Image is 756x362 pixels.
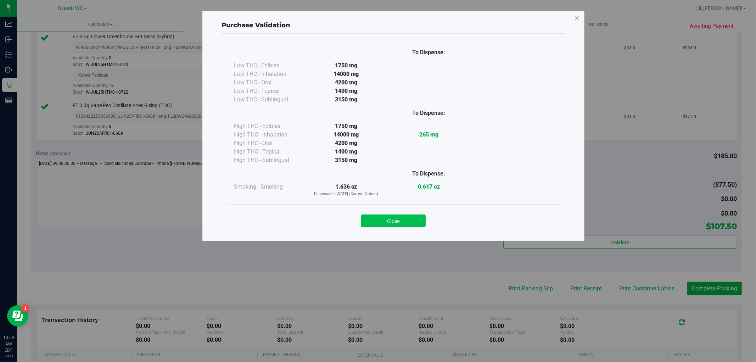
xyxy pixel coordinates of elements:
div: 4200 mg [305,139,387,147]
div: 1750 mg [305,122,387,130]
div: 3150 mg [305,156,387,165]
div: High THC - Edibles [234,122,305,130]
div: 4200 mg [305,78,387,87]
div: 1400 mg [305,87,387,95]
div: High THC - Oral [234,139,305,147]
p: Dispensable [DATE] (Current Orders) [305,191,387,197]
div: High THC - Sublingual [234,156,305,165]
div: 1750 mg [305,61,387,70]
button: Close [361,215,426,227]
div: 14000 mg [305,130,387,139]
iframe: Resource center [7,305,28,327]
div: Low THC - Oral [234,78,305,87]
div: Low THC - Topical [234,87,305,95]
div: 3150 mg [305,95,387,104]
div: 1.636 oz [305,183,387,197]
strong: 265 mg [419,131,438,138]
iframe: Resource center unread badge [21,304,29,313]
div: Low THC - Sublingual [234,95,305,104]
div: To Dispense: [387,169,470,178]
div: High THC - Inhalation [234,130,305,139]
span: Purchase Validation [222,21,290,29]
div: Low THC - Edibles [234,61,305,70]
div: Low THC - Inhalation [234,70,305,78]
div: 1400 mg [305,147,387,156]
div: 14000 mg [305,70,387,78]
div: High THC - Topical [234,147,305,156]
div: To Dispense: [387,109,470,117]
div: Smoking - Smoking [234,183,305,191]
strong: 0.617 oz [418,183,440,190]
div: To Dispense: [387,48,470,57]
